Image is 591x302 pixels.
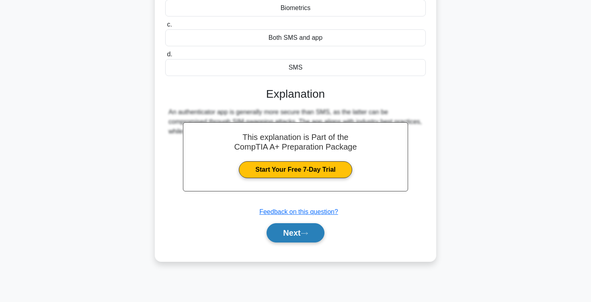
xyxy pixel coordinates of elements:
div: SMS [165,59,426,76]
span: d. [167,51,172,58]
a: Feedback on this question? [259,208,338,215]
h3: Explanation [170,87,421,101]
button: Next [267,223,324,242]
div: Both SMS and app [165,29,426,46]
span: c. [167,21,172,28]
a: Start Your Free 7-Day Trial [239,161,352,178]
div: An authenticator app is generally more secure than SMS, as the latter can be compromised through ... [168,107,423,136]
